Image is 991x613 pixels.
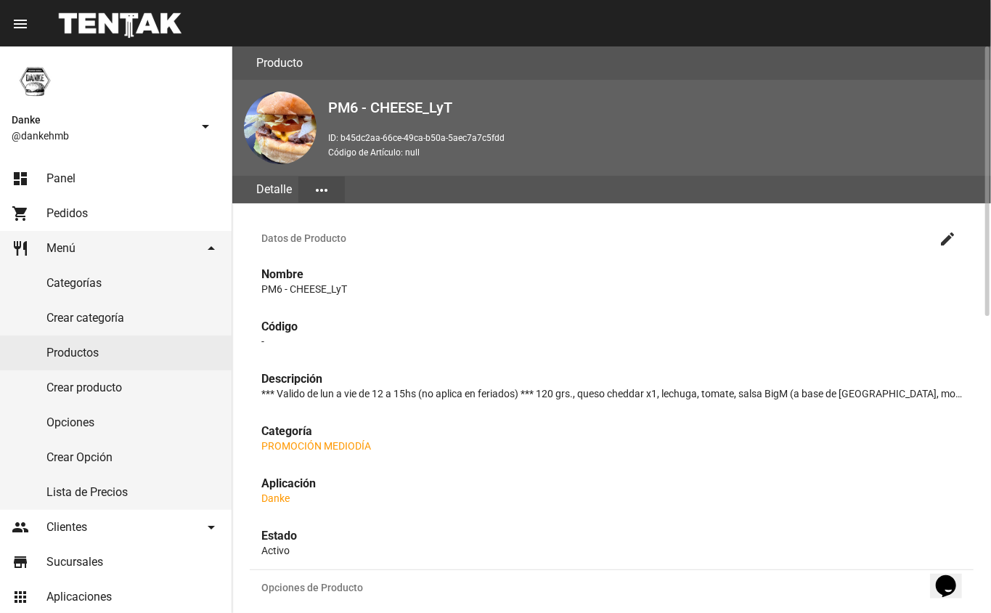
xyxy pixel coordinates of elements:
[203,240,220,257] mat-icon: arrow_drop_down
[930,555,976,598] iframe: chat widget
[46,520,87,535] span: Clientes
[298,176,345,203] button: Elegir sección
[261,320,298,333] strong: Código
[12,111,191,129] span: Danke
[12,588,29,606] mat-icon: apps
[261,232,933,244] span: Datos de Producto
[12,170,29,187] mat-icon: dashboard
[12,15,29,33] mat-icon: menu
[261,334,962,349] p: -
[261,282,962,296] p: PM6 - CHEESE_LyT
[933,224,962,253] button: Editar
[261,267,303,281] strong: Nombre
[261,529,297,543] strong: Estado
[12,519,29,536] mat-icon: people
[203,519,220,536] mat-icon: arrow_drop_down
[939,230,956,248] mat-icon: create
[328,131,979,145] p: ID: b45dc2aa-66ce-49ca-b50a-5aec7a7c5fdd
[12,129,191,143] span: @dankehmb
[46,241,76,256] span: Menú
[46,555,103,569] span: Sucursales
[261,424,312,438] strong: Categoría
[261,543,962,558] p: Activo
[313,182,330,199] mat-icon: more_horiz
[46,206,88,221] span: Pedidos
[261,492,290,504] a: Danke
[250,176,298,203] div: Detalle
[244,92,317,164] img: f4fd4fc5-1d0f-45c4-b852-86da81b46df0.png
[12,205,29,222] mat-icon: shopping_cart
[261,372,322,386] strong: Descripción
[256,53,303,73] h3: Producto
[328,145,979,160] p: Código de Artículo: null
[261,582,933,593] span: Opciones de Producto
[261,476,316,490] strong: Aplicación
[261,386,962,401] p: *** Valido de lun a vie de 12 a 15hs (no aplica en feriados) *** 120 grs., queso cheddar x1, lech...
[12,240,29,257] mat-icon: restaurant
[197,118,214,135] mat-icon: arrow_drop_down
[328,96,979,119] h2: PM6 - CHEESE_LyT
[12,553,29,571] mat-icon: store
[12,58,58,105] img: 1d4517d0-56da-456b-81f5-6111ccf01445.png
[261,440,371,452] a: PROMOCIÓN MEDIODÍA
[46,590,112,604] span: Aplicaciones
[46,171,76,186] span: Panel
